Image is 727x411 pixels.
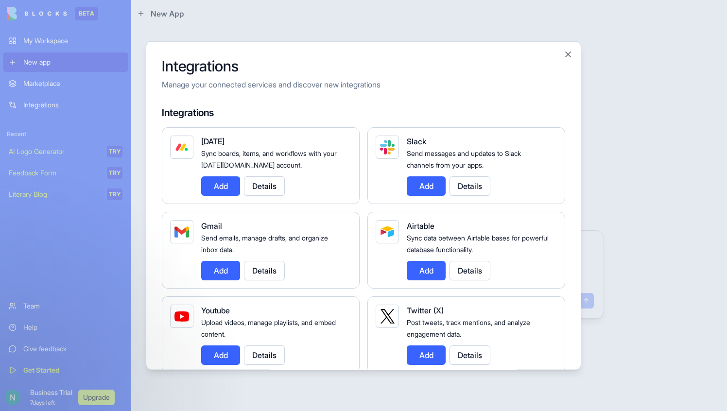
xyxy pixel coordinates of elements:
[407,345,446,365] button: Add
[407,137,426,146] span: Slack
[244,176,285,196] button: Details
[201,149,337,169] span: Sync boards, items, and workflows with your [DATE][DOMAIN_NAME] account.
[407,149,521,169] span: Send messages and updates to Slack channels from your apps.
[201,137,225,146] span: [DATE]
[201,234,328,254] span: Send emails, manage drafts, and organize inbox data.
[450,176,490,196] button: Details
[201,306,230,315] span: Youtube
[450,261,490,280] button: Details
[201,261,240,280] button: Add
[138,338,333,406] iframe: Intercom notifications message
[407,176,446,196] button: Add
[201,221,222,231] span: Gmail
[407,306,444,315] span: Twitter (X)
[244,261,285,280] button: Details
[407,318,530,338] span: Post tweets, track mentions, and analyze engagement data.
[162,106,565,120] h4: Integrations
[201,318,336,338] span: Upload videos, manage playlists, and embed content.
[162,79,565,90] p: Manage your connected services and discover new integrations
[407,221,434,231] span: Airtable
[450,345,490,365] button: Details
[162,57,565,75] h2: Integrations
[407,234,549,254] span: Sync data between Airtable bases for powerful database functionality.
[563,50,573,59] button: Close
[201,176,240,196] button: Add
[407,261,446,280] button: Add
